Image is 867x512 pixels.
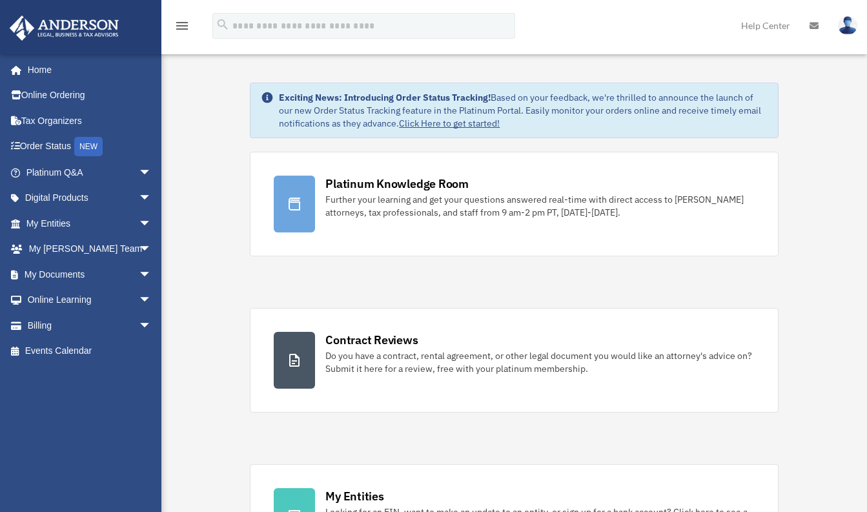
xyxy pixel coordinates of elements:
[9,236,171,262] a: My [PERSON_NAME] Teamarrow_drop_down
[139,261,165,288] span: arrow_drop_down
[9,185,171,211] a: Digital Productsarrow_drop_down
[325,332,418,348] div: Contract Reviews
[139,236,165,263] span: arrow_drop_down
[399,118,500,129] a: Click Here to get started!
[9,210,171,236] a: My Entitiesarrow_drop_down
[9,338,171,364] a: Events Calendar
[325,349,754,375] div: Do you have a contract, rental agreement, or other legal document you would like an attorney's ad...
[174,23,190,34] a: menu
[139,312,165,339] span: arrow_drop_down
[139,210,165,237] span: arrow_drop_down
[325,488,383,504] div: My Entities
[139,185,165,212] span: arrow_drop_down
[9,134,171,160] a: Order StatusNEW
[74,137,103,156] div: NEW
[9,83,171,108] a: Online Ordering
[279,91,767,130] div: Based on your feedback, we're thrilled to announce the launch of our new Order Status Tracking fe...
[9,108,171,134] a: Tax Organizers
[6,15,123,41] img: Anderson Advisors Platinum Portal
[325,193,754,219] div: Further your learning and get your questions answered real-time with direct access to [PERSON_NAM...
[250,308,778,413] a: Contract Reviews Do you have a contract, rental agreement, or other legal document you would like...
[174,18,190,34] i: menu
[279,92,491,103] strong: Exciting News: Introducing Order Status Tracking!
[838,16,857,35] img: User Pic
[9,287,171,313] a: Online Learningarrow_drop_down
[325,176,469,192] div: Platinum Knowledge Room
[9,57,165,83] a: Home
[9,312,171,338] a: Billingarrow_drop_down
[139,159,165,186] span: arrow_drop_down
[139,287,165,314] span: arrow_drop_down
[250,152,778,256] a: Platinum Knowledge Room Further your learning and get your questions answered real-time with dire...
[9,159,171,185] a: Platinum Q&Aarrow_drop_down
[9,261,171,287] a: My Documentsarrow_drop_down
[216,17,230,32] i: search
